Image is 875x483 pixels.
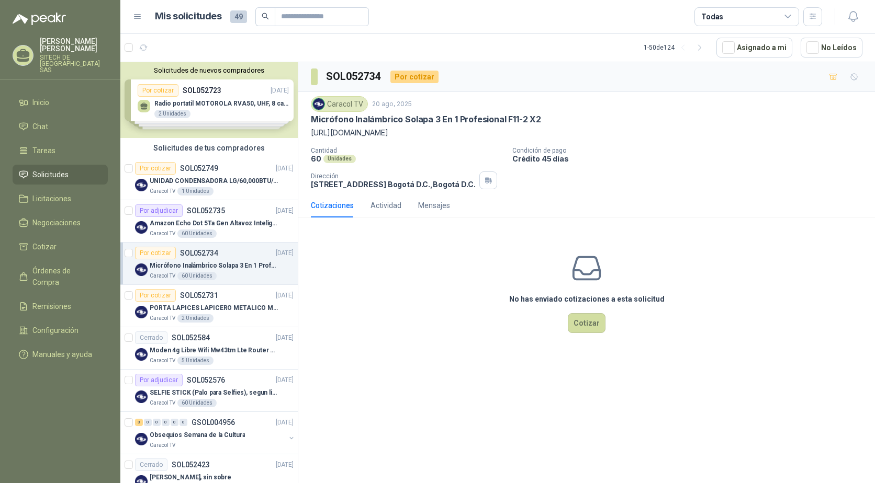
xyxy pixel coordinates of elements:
h1: Mis solicitudes [155,9,222,24]
p: [URL][DOMAIN_NAME] [311,127,862,139]
a: Por cotizarSOL052749[DATE] Company LogoUNIDAD CONDENSADORA LG/60,000BTU/220V/R410A: ICaracol TV1 ... [120,158,298,200]
div: Por cotizar [135,162,176,175]
a: Manuales y ayuda [13,344,108,364]
button: Solicitudes de nuevos compradores [125,66,294,74]
img: Company Logo [135,348,148,361]
span: search [262,13,269,20]
a: Solicitudes [13,165,108,185]
p: 60 [311,154,321,163]
a: 3 0 0 0 0 0 GSOL004956[DATE] Company LogoObsequios Semana de la CulturaCaracol TV [135,416,296,450]
span: Configuración [32,325,78,336]
p: Caracol TV [150,187,175,195]
div: 60 Unidades [177,399,217,407]
div: 0 [153,419,161,426]
img: Company Logo [135,179,148,191]
a: Cotizar [13,237,108,257]
a: Por cotizarSOL052731[DATE] Company LogoPORTA LAPICES LAPICERO METALICO MALLA. IGUALES A LOS DEL L... [120,285,298,327]
p: Caracol TV [150,399,175,407]
img: Logo peakr [13,13,66,25]
p: Caracol TV [150,272,175,280]
a: CerradoSOL052584[DATE] Company LogoModen 4g Libre Wifi Mw43tm Lte Router Móvil Internet 5ghzCarac... [120,327,298,370]
p: [DATE] [276,291,294,301]
div: Por cotizar [390,71,439,83]
p: Caracol TV [150,314,175,323]
p: [PERSON_NAME], sin sobre [150,473,231,482]
p: [DATE] [276,248,294,258]
img: Company Logo [135,433,148,445]
p: Moden 4g Libre Wifi Mw43tm Lte Router Móvil Internet 5ghz [150,346,280,355]
a: Órdenes de Compra [13,261,108,292]
img: Company Logo [135,306,148,318]
p: GSOL004956 [192,419,235,426]
a: Por adjudicarSOL052735[DATE] Company LogoAmazon Echo Dot 5Ta Gen Altavoz Inteligente Alexa AzulCa... [120,200,298,243]
a: Negociaciones [13,213,108,233]
img: Company Logo [135,390,148,403]
button: Cotizar [568,313,605,333]
p: [DATE] [276,375,294,385]
span: 49 [230,10,247,23]
img: Company Logo [313,98,324,110]
div: 1 - 50 de 124 [644,39,708,56]
div: Actividad [371,200,401,211]
span: Tareas [32,145,55,156]
span: Solicitudes [32,169,69,180]
div: 0 [180,419,187,426]
p: Crédito 45 días [512,154,871,163]
p: SOL052734 [180,249,218,257]
div: 0 [162,419,170,426]
p: SOL052423 [172,461,210,468]
div: 1 Unidades [177,187,214,195]
p: Caracol TV [150,441,175,450]
p: Amazon Echo Dot 5Ta Gen Altavoz Inteligente Alexa Azul [150,218,280,228]
a: Licitaciones [13,189,108,209]
p: [DATE] [276,164,294,174]
span: Manuales y ayuda [32,349,92,360]
div: Solicitudes de nuevos compradoresPor cotizarSOL052723[DATE] Radio portatil MOTOROLA RVA50, UHF, 8... [120,62,298,138]
a: Por adjudicarSOL052576[DATE] Company LogoSELFIE STICK (Palo para Selfies), segun link adjuntoCara... [120,370,298,412]
div: Por adjudicar [135,204,183,217]
div: 0 [144,419,152,426]
div: Unidades [323,155,356,163]
p: [DATE] [276,206,294,216]
p: [PERSON_NAME] [PERSON_NAME] [40,38,108,52]
p: Micrófono Inalámbrico Solapa 3 En 1 Profesional F11-2 X2 [150,261,280,271]
h3: No has enviado cotizaciones a esta solicitud [509,293,665,305]
div: Por cotizar [135,289,176,302]
span: Remisiones [32,301,71,312]
p: 20 ago, 2025 [372,99,412,109]
a: Configuración [13,320,108,340]
h3: SOL052734 [326,68,382,85]
div: 5 Unidades [177,356,214,365]
p: PORTA LAPICES LAPICERO METALICO MALLA. IGUALES A LOS DEL LIK ADJUNTO [150,303,280,313]
div: 60 Unidades [177,229,217,238]
span: Chat [32,121,48,132]
div: 2 Unidades [177,314,214,323]
p: UNIDAD CONDENSADORA LG/60,000BTU/220V/R410A: I [150,176,280,186]
p: [DATE] [276,460,294,470]
span: Cotizar [32,241,57,252]
a: Tareas [13,141,108,160]
div: 0 [171,419,178,426]
span: Licitaciones [32,193,71,204]
div: Cerrado [135,458,167,471]
p: SOL052749 [180,165,218,172]
p: [STREET_ADDRESS] Bogotá D.C. , Bogotá D.C. [311,180,475,189]
p: SOL052576 [187,376,225,384]
div: Por cotizar [135,247,176,259]
div: Caracol TV [311,96,368,112]
a: Inicio [13,93,108,112]
p: SITECH DE [GEOGRAPHIC_DATA] SAS [40,54,108,73]
img: Company Logo [135,263,148,276]
p: [DATE] [276,418,294,428]
span: Inicio [32,97,49,108]
div: Cotizaciones [311,200,354,211]
div: 3 [135,419,143,426]
div: Todas [701,11,723,22]
button: Asignado a mi [716,38,792,57]
p: SOL052735 [187,207,225,214]
div: 60 Unidades [177,272,217,280]
p: Condición de pago [512,147,871,154]
div: Por adjudicar [135,374,183,386]
p: [DATE] [276,333,294,343]
p: SOL052584 [172,334,210,341]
